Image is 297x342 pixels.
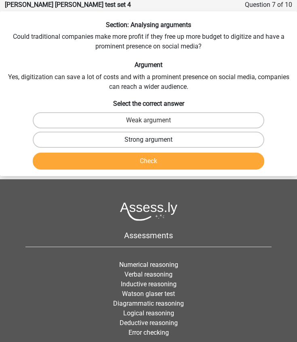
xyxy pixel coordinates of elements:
[120,319,178,327] a: Deductive reasoning
[124,271,173,278] a: Verbal reasoning
[123,309,174,317] a: Logical reasoning
[33,153,265,170] button: Check
[5,1,131,8] strong: [PERSON_NAME] [PERSON_NAME] test set 4
[122,290,175,298] a: Watson glaser test
[128,329,169,336] a: Error checking
[3,98,294,107] h6: Select the correct answer
[120,202,177,221] img: Assessly logo
[119,261,178,269] a: Numerical reasoning
[3,61,294,69] h6: Argument
[33,112,265,128] label: Weak argument
[113,300,184,307] a: Diagrammatic reasoning
[25,231,272,240] h5: Assessments
[121,280,177,288] a: Inductive reasoning
[3,21,294,29] h6: Section: Analysing arguments
[33,132,265,148] label: Strong argument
